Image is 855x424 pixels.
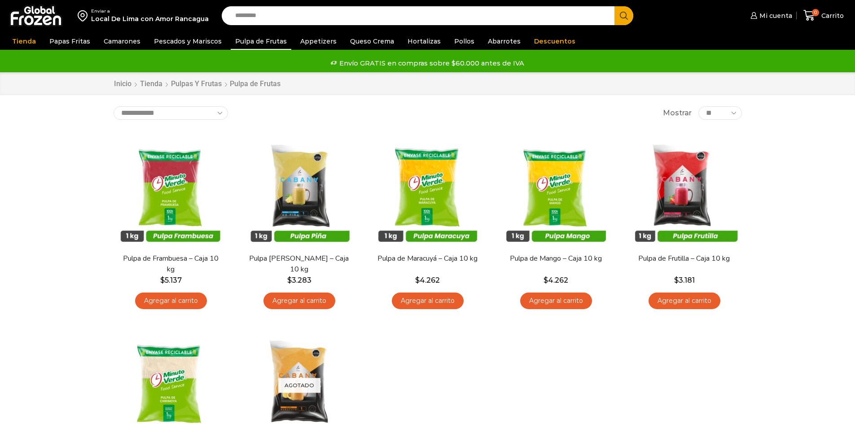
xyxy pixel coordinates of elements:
[649,293,720,309] a: Agregar al carrito: “Pulpa de Frutilla - Caja 10 kg”
[346,33,399,50] a: Queso Crema
[160,276,165,284] span: $
[149,33,226,50] a: Pescados y Mariscos
[287,276,311,284] bdi: 3.283
[171,79,222,89] a: Pulpas y Frutas
[114,79,132,89] a: Inicio
[544,276,548,284] span: $
[91,14,209,23] div: Local De Lima con Amor Rancagua
[287,276,292,284] span: $
[91,8,209,14] div: Enviar a
[504,254,607,264] a: Pulpa de Mango – Caja 10 kg
[278,378,320,393] p: Agotado
[757,11,792,20] span: Mi cuenta
[520,293,592,309] a: Agregar al carrito: “Pulpa de Mango - Caja 10 kg”
[415,276,440,284] bdi: 4.262
[614,6,633,25] button: Search button
[415,276,420,284] span: $
[674,276,679,284] span: $
[119,254,222,274] a: Pulpa de Frambuesa – Caja 10 kg
[748,7,792,25] a: Mi cuenta
[544,276,568,284] bdi: 4.262
[376,254,479,264] a: Pulpa de Maracuyá – Caja 10 kg
[99,33,145,50] a: Camarones
[483,33,525,50] a: Abarrotes
[231,33,291,50] a: Pulpa de Frutas
[263,293,335,309] a: Agregar al carrito: “Pulpa de Piña - Caja 10 kg”
[530,33,580,50] a: Descuentos
[663,108,692,118] span: Mostrar
[450,33,479,50] a: Pollos
[114,106,228,120] select: Pedido de la tienda
[78,8,91,23] img: address-field-icon.svg
[230,79,281,88] h1: Pulpa de Frutas
[632,254,736,264] a: Pulpa de Frutilla – Caja 10 kg
[801,5,846,26] a: 0 Carrito
[160,276,182,284] bdi: 5.137
[296,33,341,50] a: Appetizers
[812,9,819,16] span: 0
[8,33,40,50] a: Tienda
[140,79,163,89] a: Tienda
[392,293,464,309] a: Agregar al carrito: “Pulpa de Maracuyá - Caja 10 kg”
[135,293,207,309] a: Agregar al carrito: “Pulpa de Frambuesa - Caja 10 kg”
[403,33,445,50] a: Hortalizas
[674,276,695,284] bdi: 3.181
[45,33,95,50] a: Papas Fritas
[819,11,844,20] span: Carrito
[114,79,281,89] nav: Breadcrumb
[247,254,351,274] a: Pulpa [PERSON_NAME] – Caja 10 kg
